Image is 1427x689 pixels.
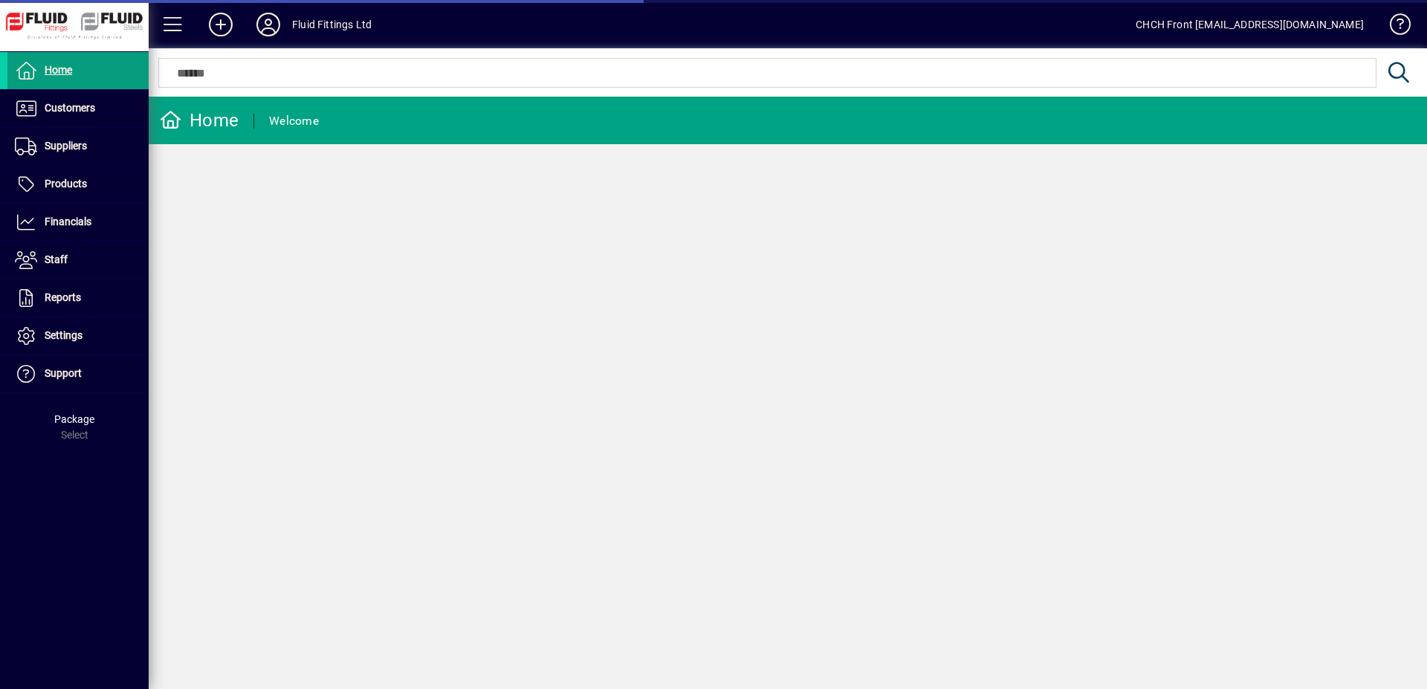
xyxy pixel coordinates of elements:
div: CHCH Front [EMAIL_ADDRESS][DOMAIN_NAME] [1136,13,1364,36]
span: Package [54,413,94,425]
a: Customers [7,90,149,127]
span: Products [45,178,87,190]
a: Knowledge Base [1379,3,1408,51]
span: Financials [45,216,91,227]
span: Customers [45,102,95,114]
a: Settings [7,317,149,355]
div: Welcome [269,109,319,133]
span: Reports [45,291,81,303]
span: Staff [45,253,68,265]
a: Suppliers [7,128,149,165]
a: Support [7,355,149,392]
span: Support [45,367,82,379]
a: Reports [7,279,149,317]
a: Products [7,166,149,203]
span: Settings [45,329,82,341]
a: Financials [7,204,149,241]
div: Home [160,109,239,132]
button: Add [197,11,245,38]
div: Fluid Fittings Ltd [292,13,372,36]
span: Home [45,64,72,76]
a: Staff [7,242,149,279]
button: Profile [245,11,292,38]
span: Suppliers [45,140,87,152]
